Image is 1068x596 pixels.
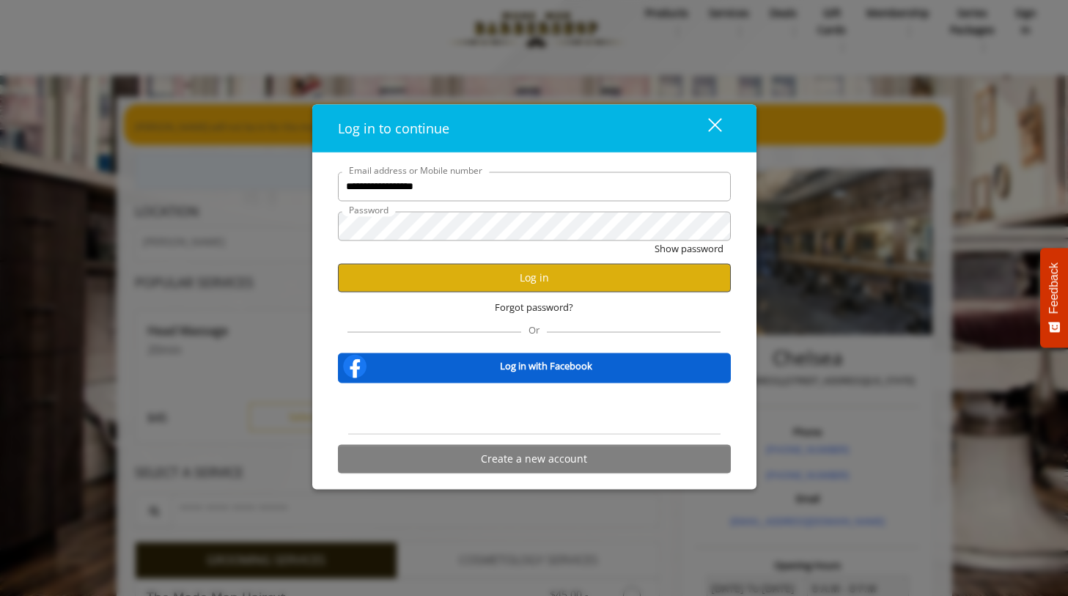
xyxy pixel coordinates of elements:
[460,392,608,424] iframe: Sign in with Google Button
[338,444,731,473] button: Create a new account
[338,263,731,292] button: Log in
[1040,248,1068,347] button: Feedback - Show survey
[681,113,731,143] button: close dialog
[342,203,396,217] label: Password
[500,358,592,374] b: Log in with Facebook
[338,119,449,137] span: Log in to continue
[340,351,369,380] img: facebook-logo
[691,117,721,139] div: close dialog
[338,172,731,202] input: Email address or Mobile number
[521,323,547,336] span: Or
[342,163,490,177] label: Email address or Mobile number
[495,299,573,314] span: Forgot password?
[338,212,731,241] input: Password
[1047,262,1061,314] span: Feedback
[655,241,723,257] button: Show password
